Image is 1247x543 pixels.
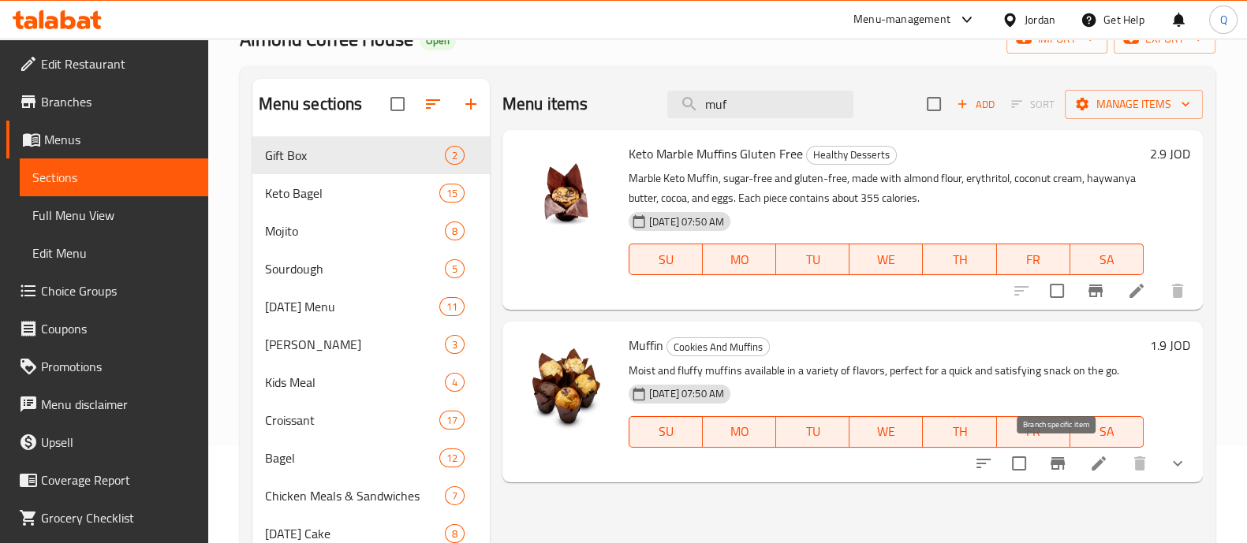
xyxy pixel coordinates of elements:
div: items [445,486,465,505]
button: Add section [452,85,490,123]
span: MO [709,420,770,443]
span: 8 [446,526,464,541]
button: Branch-specific-item [1077,272,1114,310]
h2: Menu items [502,92,588,116]
a: Edit Menu [20,234,208,272]
span: Keto Marble Muffins Gluten Free [629,142,803,166]
button: SA [1070,244,1144,275]
span: Croissant [265,411,439,430]
span: Sourdough [265,259,445,278]
span: FR [1003,420,1064,443]
p: Marble Keto Muffin, sugar-free and gluten-free, made with almond flour, erythritol, coconut cream... [629,169,1144,208]
a: Menus [6,121,208,158]
div: items [445,524,465,543]
a: Sections [20,158,208,196]
a: Full Menu View [20,196,208,234]
h6: 2.9 JOD [1150,143,1190,165]
span: TU [782,420,843,443]
button: SU [629,244,703,275]
span: WE [856,420,917,443]
a: Menu disclaimer [6,385,208,423]
h6: 1.9 JOD [1150,334,1190,356]
span: 7 [446,489,464,504]
span: Select to update [1040,274,1073,307]
span: [DATE] Menu [265,297,439,316]
span: Healthy Desserts [807,146,896,164]
span: Full Menu View [32,206,196,225]
svg: Show Choices [1168,454,1187,473]
span: Upsell [41,433,196,452]
div: Mojito8 [252,212,490,250]
span: Muffin [629,333,663,357]
span: 17 [440,413,464,428]
span: 15 [440,186,464,201]
div: Menu-management [853,10,950,29]
div: items [445,373,465,392]
div: items [439,448,465,467]
span: export [1126,29,1203,49]
span: Gift Box [265,146,445,165]
span: TH [929,248,990,271]
span: Coverage Report [41,470,196,489]
a: Edit menu item [1089,454,1108,473]
span: Select all sections [381,87,414,121]
span: [DATE] Cake [265,524,445,543]
span: Open [420,34,456,47]
span: Cookies And Muffins [667,338,769,356]
a: Coupons [6,310,208,348]
span: 11 [440,299,464,314]
span: [PERSON_NAME] [265,335,445,354]
button: delete [1159,272,1197,310]
div: Kids Meal4 [252,363,490,401]
span: import [1019,29,1095,49]
button: FR [997,244,1070,275]
span: Mojito [265,221,445,240]
button: MO [703,244,776,275]
a: Upsell [6,423,208,461]
span: SA [1077,248,1137,271]
div: Healthy Desserts [806,146,897,165]
div: Jordan [1025,11,1055,28]
a: Promotions [6,348,208,385]
span: 3 [446,337,464,352]
div: items [445,335,465,354]
a: Choice Groups [6,272,208,310]
div: Bagel [265,448,439,467]
span: [DATE] 07:50 AM [643,386,730,401]
span: FR [1003,248,1064,271]
button: Add [950,92,1001,117]
img: Muffin [515,334,616,435]
p: Moist and fluffy muffins available in a variety of flavors, perfect for a quick and satisfying sn... [629,361,1144,381]
button: SU [629,416,703,448]
span: Branches [41,92,196,111]
div: Mother's Day Cake [265,524,445,543]
span: MO [709,248,770,271]
div: items [439,184,465,203]
button: delete [1121,444,1159,482]
div: Bagel12 [252,439,490,477]
span: Grocery Checklist [41,508,196,527]
div: items [445,146,465,165]
span: TU [782,248,843,271]
span: Add [954,95,997,113]
button: MO [703,416,776,448]
div: Croissant17 [252,401,490,439]
button: Manage items [1065,90,1203,119]
span: Manage items [1077,95,1190,114]
button: show more [1159,444,1197,482]
div: Sourdough5 [252,250,490,288]
a: Edit Restaurant [6,45,208,83]
img: Keto Marble Muffins Gluten Free [515,143,616,244]
h2: Menu sections [259,92,363,116]
span: Menu disclaimer [41,395,196,414]
div: Open [420,32,456,50]
span: Coupons [41,319,196,338]
span: Kids Meal [265,373,445,392]
span: Choice Groups [41,281,196,300]
span: Keto Bagel [265,184,439,203]
span: 8 [446,224,464,239]
span: SA [1077,420,1137,443]
span: Select section first [1001,92,1065,117]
